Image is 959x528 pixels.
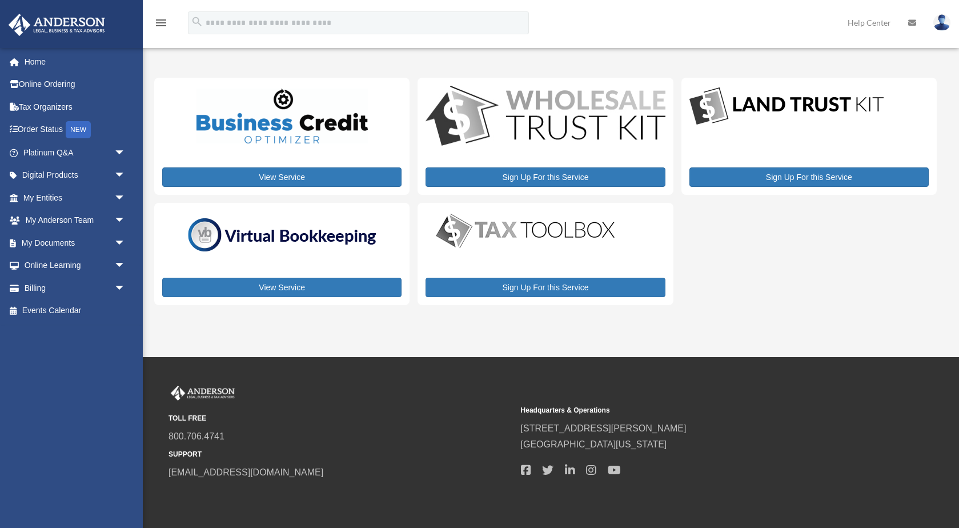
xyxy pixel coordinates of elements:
a: Platinum Q&Aarrow_drop_down [8,141,143,164]
span: arrow_drop_down [114,277,137,300]
span: arrow_drop_down [114,164,137,187]
a: My Documentsarrow_drop_down [8,231,143,254]
span: arrow_drop_down [114,231,137,255]
small: SUPPORT [168,449,513,461]
a: 800.706.4741 [168,431,224,441]
img: Anderson Advisors Platinum Portal [5,14,109,36]
a: Sign Up For this Service [426,167,665,187]
a: My Entitiesarrow_drop_down [8,186,143,209]
a: View Service [162,278,402,297]
span: arrow_drop_down [114,186,137,210]
a: Events Calendar [8,299,143,322]
a: [EMAIL_ADDRESS][DOMAIN_NAME] [168,467,323,477]
img: LandTrust_lgo-1.jpg [689,86,884,127]
a: Digital Productsarrow_drop_down [8,164,137,187]
img: taxtoolbox_new-1.webp [426,211,625,251]
div: NEW [66,121,91,138]
a: Billingarrow_drop_down [8,277,143,299]
a: [GEOGRAPHIC_DATA][US_STATE] [521,439,667,449]
a: Tax Organizers [8,95,143,118]
a: Online Ordering [8,73,143,96]
small: Headquarters & Operations [521,405,865,417]
a: My Anderson Teamarrow_drop_down [8,209,143,232]
span: arrow_drop_down [114,141,137,165]
i: search [191,15,203,28]
a: View Service [162,167,402,187]
small: TOLL FREE [168,413,513,425]
a: Online Learningarrow_drop_down [8,254,143,277]
span: arrow_drop_down [114,209,137,233]
a: Sign Up For this Service [689,167,929,187]
a: Sign Up For this Service [426,278,665,297]
span: arrow_drop_down [114,254,137,278]
img: User Pic [933,14,950,31]
i: menu [154,16,168,30]
img: WS-Trust-Kit-lgo-1.jpg [426,86,665,149]
a: menu [154,20,168,30]
a: Order StatusNEW [8,118,143,142]
a: Home [8,50,143,73]
img: Anderson Advisors Platinum Portal [168,386,237,401]
a: [STREET_ADDRESS][PERSON_NAME] [521,423,687,433]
